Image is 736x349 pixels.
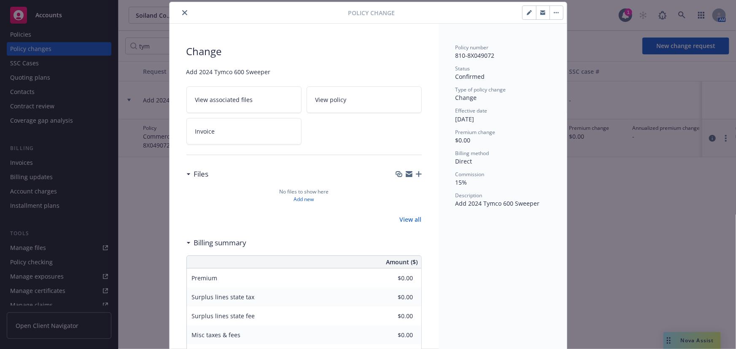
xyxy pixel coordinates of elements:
span: Effective date [456,107,488,114]
input: 0.00 [364,309,418,322]
span: Direct [456,157,472,165]
span: Type of policy change [456,86,506,93]
button: close [180,8,190,18]
span: Commission [456,171,485,178]
span: Surplus lines state tax [192,293,255,301]
span: Amount ($) [386,258,418,266]
span: [DATE] [456,115,474,123]
span: Premium [192,274,218,282]
span: View policy [315,95,347,104]
span: 810-8X049072 [456,51,495,59]
div: Files [186,169,209,180]
input: 0.00 [364,271,418,284]
span: Add 2024 Tymco 600 Sweeper [186,67,422,76]
span: Invoice [195,127,215,136]
a: View associated files [186,86,302,113]
a: View policy [307,86,422,113]
span: Description [456,192,483,199]
span: Change [186,44,422,59]
h3: Billing summary [194,237,247,248]
a: Invoice [186,118,302,145]
span: Change [456,94,477,102]
span: Policy Change [348,8,395,17]
span: Confirmed [456,72,485,81]
span: Surplus lines state fee [192,312,255,320]
span: 15% [456,178,467,186]
span: Premium change [456,129,496,136]
a: Add new [294,196,314,203]
span: Status [456,65,470,72]
span: No files to show here [279,188,329,196]
h3: Files [194,169,209,180]
span: Policy number [456,44,489,51]
input: 0.00 [364,328,418,341]
span: Billing method [456,150,489,157]
span: $0.00 [456,136,471,144]
div: Billing summary [186,237,247,248]
input: 0.00 [364,290,418,303]
span: View associated files [195,95,253,104]
span: Add 2024 Tymco 600 Sweeper [456,199,540,207]
span: Misc taxes & fees [192,331,241,339]
a: View all [400,215,422,224]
